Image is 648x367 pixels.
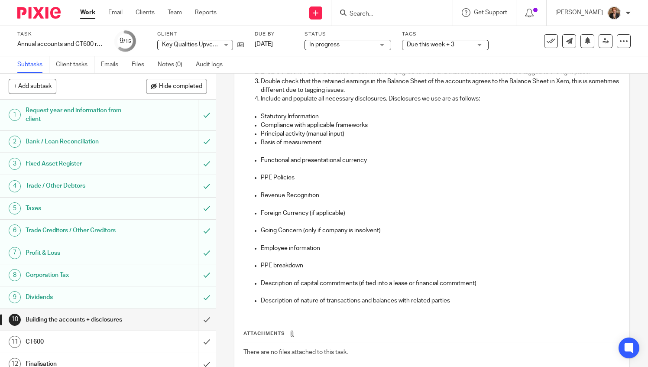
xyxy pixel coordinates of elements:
p: Revenue Recognition [261,191,620,200]
span: Hide completed [159,83,202,90]
div: 5 [9,202,21,214]
div: Annual accounts and CT600 return [17,40,104,49]
a: Work [80,8,95,17]
a: Reports [195,8,217,17]
span: Get Support [474,10,507,16]
span: Key Qualities Upvc Window And Door Repairs Ltd [162,42,295,48]
img: Pixie [17,7,61,19]
h1: CT600 [26,335,135,348]
p: Description of capital commitments (if tied into a lease or financial commitment) [261,279,620,288]
h1: Trade / Other Debtors [26,179,135,192]
span: [DATE] [255,41,273,47]
img: WhatsApp%20Image%202025-04-23%20at%2010.20.30_16e186ec.jpg [607,6,621,20]
input: Search [349,10,427,18]
label: Client [157,31,244,38]
h1: Dividends [26,291,135,304]
p: Double check that the retained earnings in the Balance Sheet of the accounts agrees to the Balanc... [261,77,620,95]
h1: Profit & Loss [26,247,135,260]
div: 6 [9,224,21,237]
small: /15 [123,39,131,44]
label: Task [17,31,104,38]
p: Employee information [261,244,620,253]
button: + Add subtask [9,79,56,94]
div: 9 [120,36,131,46]
p: [PERSON_NAME] [555,8,603,17]
h1: Trade Creditors / Other Creditors [26,224,135,237]
div: 11 [9,336,21,348]
span: Attachments [243,331,285,336]
h1: Bank / Loan Reconciliation [26,135,135,148]
p: PPE breakdown [261,261,620,270]
div: 3 [9,158,21,170]
p: Functional and presentational currency [261,156,620,165]
div: 4 [9,180,21,192]
p: Include and populate all necessary disclosures. Disclosures we use are as follows; [261,94,620,103]
a: Clients [136,8,155,17]
span: Due this week + 3 [407,42,454,48]
p: Description of nature of transactions and balances with related parties [261,296,620,305]
h1: Taxes [26,202,135,215]
p: Basis of measurement [261,138,620,147]
span: In progress [309,42,340,48]
a: Notes (0) [158,56,189,73]
h1: Fixed Asset Register [26,157,135,170]
p: Going Concern (only if company is insolvent) [261,226,620,235]
div: 7 [9,247,21,259]
p: Foreign Currency (if applicable) [261,209,620,218]
div: 10 [9,314,21,326]
h1: Request year end information from client [26,104,135,126]
button: Hide completed [146,79,207,94]
p: PPE Policies [261,173,620,182]
label: Status [305,31,391,38]
p: Principal activity (manual input) [261,130,620,138]
a: Audit logs [196,56,229,73]
a: Team [168,8,182,17]
a: Client tasks [56,56,94,73]
a: Emails [101,56,125,73]
div: 9 [9,291,21,303]
p: Compliance with applicable frameworks [261,121,620,130]
div: 1 [9,109,21,121]
a: Email [108,8,123,17]
span: There are no files attached to this task. [243,349,348,355]
label: Due by [255,31,294,38]
div: 2 [9,136,21,148]
a: Files [132,56,151,73]
h1: Building the accounts + disclosures [26,313,135,326]
h1: Corporation Tax [26,269,135,282]
label: Tags [402,31,489,38]
a: Subtasks [17,56,49,73]
div: 8 [9,269,21,281]
p: Statutory Information [261,112,620,121]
